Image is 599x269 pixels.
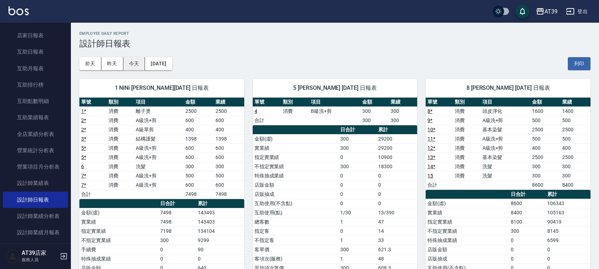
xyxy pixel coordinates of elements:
[434,84,582,92] span: 8 [PERSON_NAME] [DATE] 日報表
[184,116,214,125] td: 600
[196,245,244,254] td: 90
[134,98,184,107] th: 項目
[560,153,590,162] td: 2500
[509,208,545,217] td: 8400
[338,162,376,171] td: 300
[253,143,339,153] td: 實業績
[560,134,590,143] td: 500
[214,143,244,153] td: 600
[376,254,417,263] td: 48
[376,199,417,208] td: 0
[338,245,376,254] td: 300
[545,199,590,208] td: 106343
[6,249,20,263] img: Person
[79,254,158,263] td: 特殊抽成業績
[545,190,590,199] th: 累計
[9,6,29,15] img: Logo
[184,106,214,116] td: 2500
[376,217,417,226] td: 47
[481,106,530,116] td: 頭皮淨化
[79,190,107,199] td: 合計
[253,245,339,254] td: 客單價
[3,109,68,126] a: 互助業績報表
[530,125,560,134] td: 2500
[427,173,433,179] a: 15
[453,143,480,153] td: 消費
[426,199,509,208] td: 金額(虛)
[376,190,417,199] td: 0
[530,171,560,180] td: 300
[3,175,68,191] a: 設計師業績表
[515,4,530,18] button: save
[3,126,68,142] a: 全店業績分析表
[545,254,590,263] td: 0
[134,125,184,134] td: A級單剪
[309,98,360,107] th: 項目
[196,236,244,245] td: 9299
[530,180,560,190] td: 8600
[134,106,184,116] td: 離子燙
[481,98,530,107] th: 項目
[214,106,244,116] td: 2500
[376,143,417,153] td: 29200
[545,245,590,254] td: 0
[530,134,560,143] td: 500
[481,153,530,162] td: 基本染髮
[79,217,158,226] td: 實業績
[453,162,480,171] td: 消費
[453,106,480,116] td: 消費
[253,190,339,199] td: 店販抽成
[107,162,134,171] td: 消費
[196,226,244,236] td: 134104
[134,171,184,180] td: A級洗+剪
[107,171,134,180] td: 消費
[253,199,339,208] td: 互助使用(不含點)
[3,142,68,159] a: 營業統計分析表
[196,199,244,208] th: 累計
[184,125,214,134] td: 400
[309,106,360,116] td: B級洗+剪
[338,190,376,199] td: 0
[253,98,281,107] th: 單號
[184,162,214,171] td: 300
[3,44,68,60] a: 互助日報表
[184,134,214,143] td: 1398
[3,159,68,175] a: 營業項目月分析表
[261,84,409,92] span: 5 [PERSON_NAME] [DATE] 日報表
[426,98,453,107] th: 單號
[426,245,509,254] td: 店販金額
[196,217,244,226] td: 143403
[453,98,480,107] th: 類別
[3,77,68,93] a: 互助排行榜
[560,98,590,107] th: 業績
[376,208,417,217] td: 13/390
[253,98,418,125] table: a dense table
[254,108,257,114] a: 4
[253,116,281,125] td: 合計
[253,226,339,236] td: 指定客
[563,5,590,18] button: 登出
[426,98,590,190] table: a dense table
[453,125,480,134] td: 消費
[426,226,509,236] td: 不指定實業績
[214,162,244,171] td: 300
[509,199,545,208] td: 8600
[281,98,309,107] th: 類別
[107,134,134,143] td: 消費
[481,171,530,180] td: 洗髮
[376,134,417,143] td: 29200
[214,98,244,107] th: 業績
[530,106,560,116] td: 1600
[123,57,145,70] button: 今天
[376,162,417,171] td: 18300
[509,254,545,263] td: 0
[560,143,590,153] td: 400
[79,31,590,36] h2: Employee Daily Report
[338,180,376,190] td: 0
[214,134,244,143] td: 1398
[101,57,123,70] button: 昨天
[81,164,84,169] a: 6
[253,180,339,190] td: 店販金額
[107,153,134,162] td: 消費
[253,153,339,162] td: 指定實業績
